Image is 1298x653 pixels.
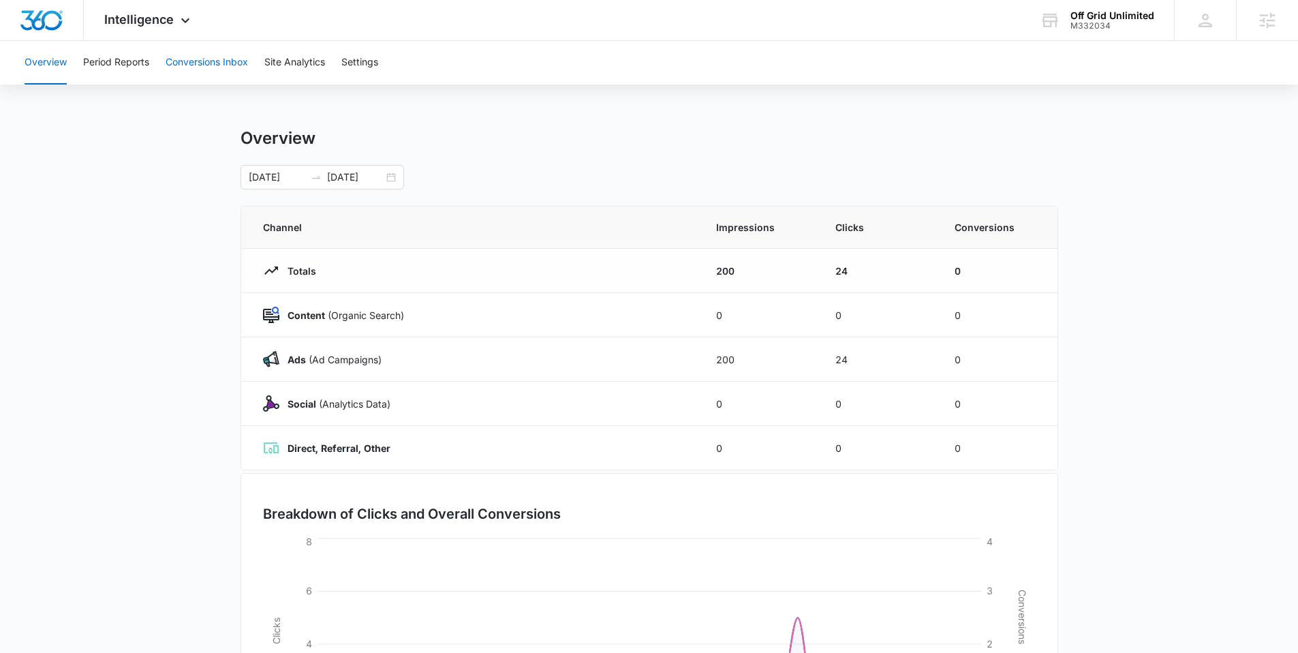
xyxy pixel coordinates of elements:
td: 0 [700,382,819,426]
div: Domain Overview [52,80,122,89]
img: Social [263,395,279,412]
div: account name [1070,10,1154,21]
div: Keywords by Traffic [151,80,230,89]
button: Settings [341,41,378,85]
tspan: Clicks [270,618,281,644]
img: tab_keywords_by_traffic_grey.svg [136,79,146,90]
button: Conversions Inbox [166,41,248,85]
input: End date [327,170,384,185]
td: 200 [700,337,819,382]
button: Overview [25,41,67,85]
tspan: 8 [306,536,312,547]
button: Period Reports [83,41,149,85]
td: 0 [700,293,819,337]
div: v 4.0.25 [38,22,67,33]
input: Start date [249,170,305,185]
td: 0 [938,337,1057,382]
td: 0 [700,426,819,470]
tspan: 4 [987,536,993,547]
strong: Content [288,309,325,321]
img: website_grey.svg [22,35,33,46]
span: Impressions [716,220,803,234]
button: Site Analytics [264,41,325,85]
td: 0 [938,382,1057,426]
div: Domain: [DOMAIN_NAME] [35,35,150,46]
p: (Organic Search) [279,308,404,322]
h3: Breakdown of Clicks and Overall Conversions [263,504,561,524]
p: (Analytics Data) [279,397,390,411]
img: tab_domain_overview_orange.svg [37,79,48,90]
tspan: 3 [987,585,993,596]
td: 0 [819,382,938,426]
td: 24 [819,249,938,293]
td: 200 [700,249,819,293]
img: Content [263,307,279,323]
span: Clicks [835,220,922,234]
td: 0 [819,426,938,470]
tspan: 2 [987,638,993,650]
p: Totals [279,264,316,278]
img: Ads [263,351,279,367]
span: Conversions [955,220,1036,234]
img: logo_orange.svg [22,22,33,33]
strong: Ads [288,354,306,365]
strong: Social [288,398,316,410]
td: 0 [938,249,1057,293]
tspan: 6 [306,585,312,596]
span: Channel [263,220,683,234]
td: 24 [819,337,938,382]
strong: Direct, Referral, Other [288,442,390,454]
span: to [311,172,322,183]
span: swap-right [311,172,322,183]
p: (Ad Campaigns) [279,352,382,367]
div: account id [1070,21,1154,31]
span: Intelligence [104,12,174,27]
td: 0 [938,426,1057,470]
td: 0 [938,293,1057,337]
tspan: 4 [306,638,312,650]
h1: Overview [241,128,315,149]
td: 0 [819,293,938,337]
tspan: Conversions [1017,590,1028,644]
